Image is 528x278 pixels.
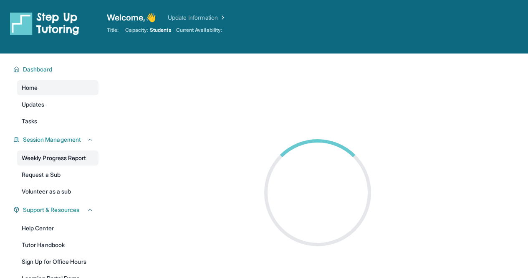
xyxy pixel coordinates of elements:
[22,84,38,92] span: Home
[17,237,99,252] a: Tutor Handbook
[107,27,119,33] span: Title:
[20,206,93,214] button: Support & Resources
[125,27,148,33] span: Capacity:
[17,221,99,236] a: Help Center
[17,114,99,129] a: Tasks
[107,12,156,23] span: Welcome, 👋
[17,184,99,199] a: Volunteer as a sub
[23,135,81,144] span: Session Management
[22,117,37,125] span: Tasks
[17,150,99,166] a: Weekly Progress Report
[17,254,99,269] a: Sign Up for Office Hours
[20,65,93,74] button: Dashboard
[17,97,99,112] a: Updates
[20,135,93,144] button: Session Management
[23,65,53,74] span: Dashboard
[22,100,45,109] span: Updates
[168,13,226,22] a: Update Information
[176,27,222,33] span: Current Availability:
[10,12,79,35] img: logo
[218,13,226,22] img: Chevron Right
[17,167,99,182] a: Request a Sub
[150,27,171,33] span: Students
[17,80,99,95] a: Home
[23,206,79,214] span: Support & Resources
